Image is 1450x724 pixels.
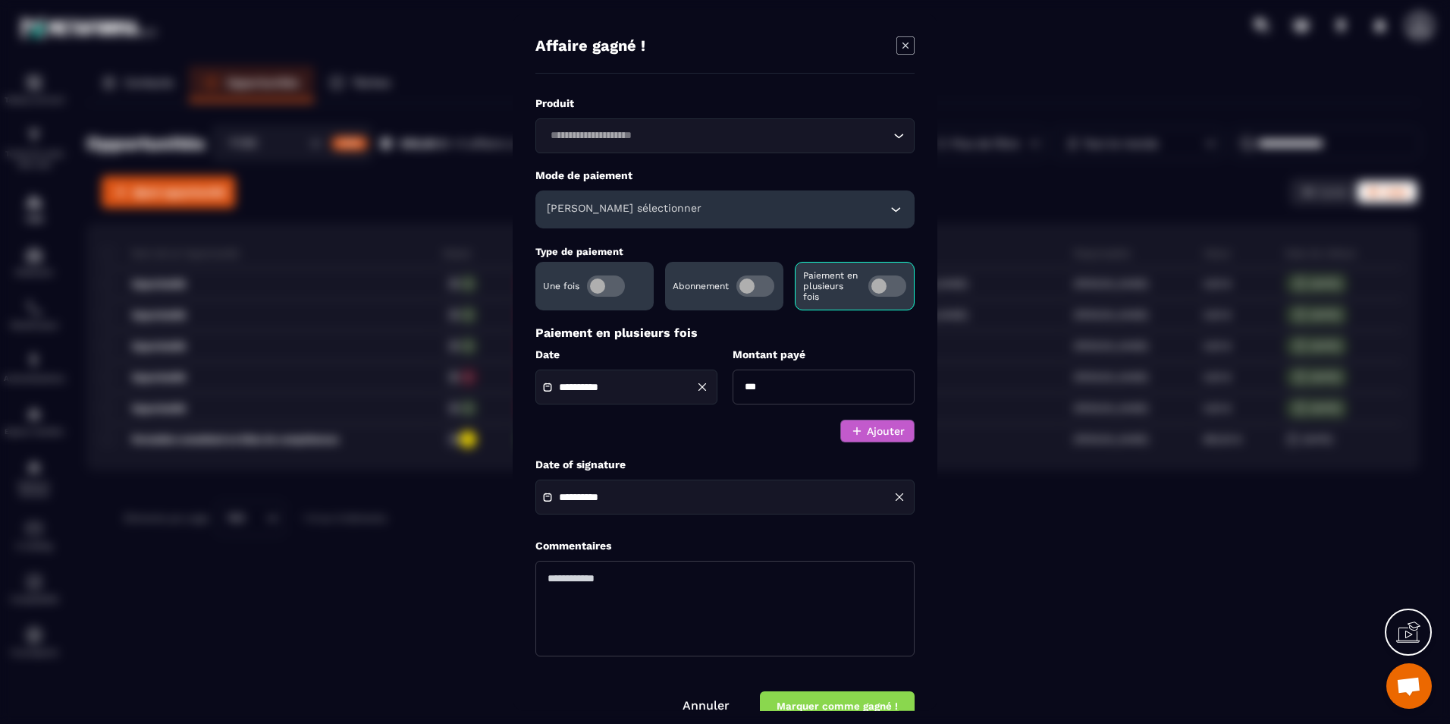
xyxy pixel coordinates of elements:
label: Produit [535,96,915,111]
button: Ajouter [840,420,915,442]
input: Search for option [545,127,890,144]
a: Annuler [683,698,730,713]
h4: Affaire gagné ! [535,36,645,58]
label: Commentaires [535,539,611,553]
div: Search for option [535,118,915,153]
label: Type de paiement [535,246,623,257]
p: Abonnement [673,281,729,291]
a: Ouvrir le chat [1386,663,1432,709]
p: Une fois [543,281,579,291]
label: Date [535,348,717,362]
label: Mode de paiement [535,168,915,183]
p: Paiement en plusieurs fois [803,270,861,302]
label: Montant payé [733,348,915,362]
button: Marquer comme gagné ! [760,691,915,721]
label: Date of signature [535,458,915,472]
p: Paiement en plusieurs fois [535,326,915,340]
